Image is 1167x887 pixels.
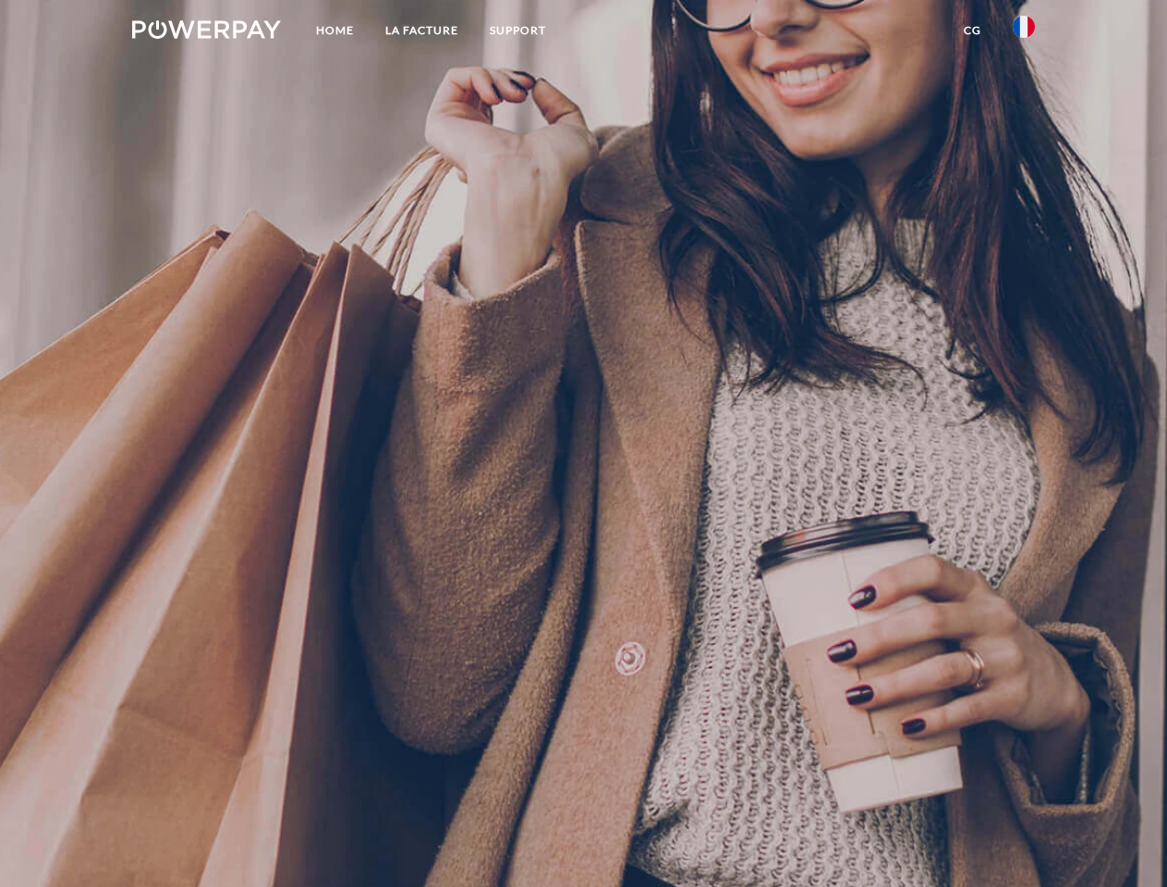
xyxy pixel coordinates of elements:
[300,14,370,47] a: Home
[132,20,281,39] img: logo-powerpay-white.svg
[370,14,474,47] a: LA FACTURE
[1013,16,1035,38] img: fr
[948,14,997,47] a: CG
[474,14,562,47] a: Support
